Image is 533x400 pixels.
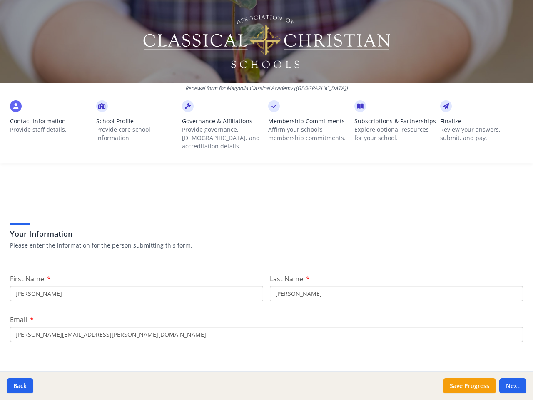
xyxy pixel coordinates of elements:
h3: Your Information [10,228,523,240]
span: School Profile [96,117,179,125]
span: Membership Commitments [268,117,351,125]
p: Provide governance, [DEMOGRAPHIC_DATA], and accreditation details. [182,125,265,150]
p: Explore optional resources for your school. [354,125,437,142]
span: Last Name [270,274,303,283]
span: Finalize [440,117,523,125]
button: Save Progress [443,378,496,393]
span: Email [10,315,27,324]
button: Back [7,378,33,393]
span: Contact Information [10,117,93,125]
p: Review your answers, submit, and pay. [440,125,523,142]
span: Subscriptions & Partnerships [354,117,437,125]
p: Provide staff details. [10,125,93,134]
p: Affirm your school’s membership commitments. [268,125,351,142]
p: Please enter the information for the person submitting this form. [10,241,523,250]
button: Next [499,378,526,393]
img: Logo [142,12,391,71]
span: First Name [10,274,44,283]
span: Governance & Affiliations [182,117,265,125]
p: Provide core school information. [96,125,179,142]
